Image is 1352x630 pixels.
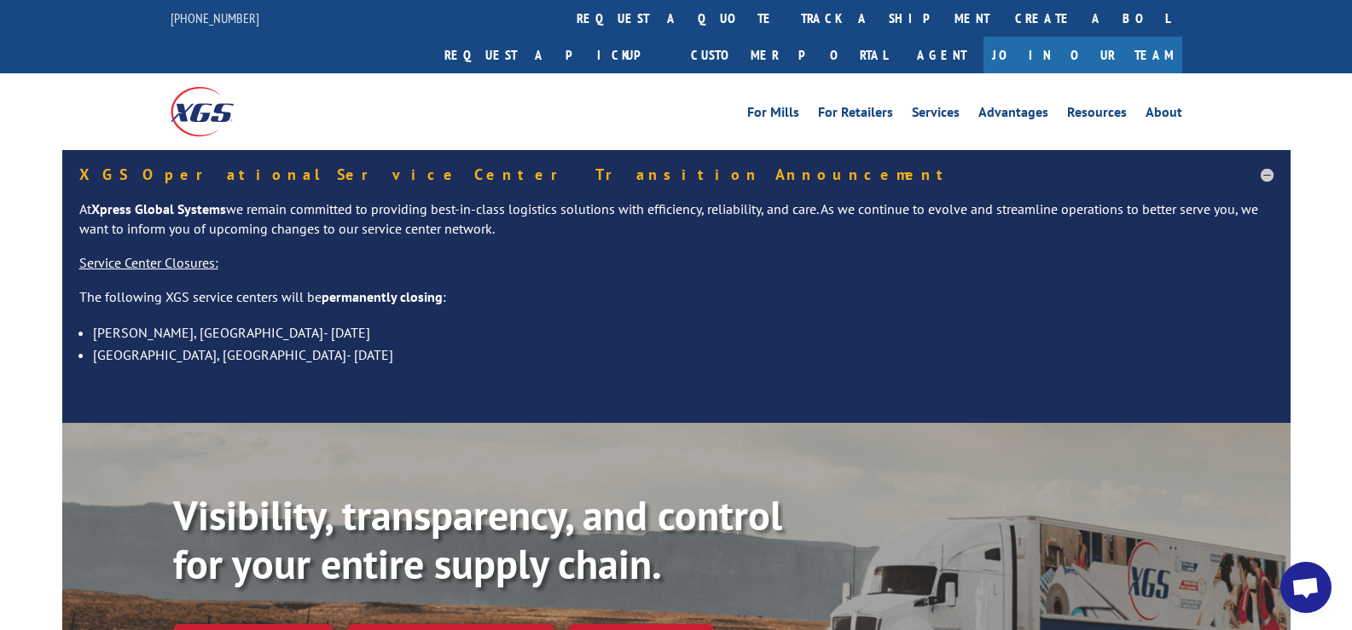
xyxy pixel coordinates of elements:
p: At we remain committed to providing best-in-class logistics solutions with efficiency, reliabilit... [79,199,1274,254]
a: For Retailers [818,106,893,124]
li: [GEOGRAPHIC_DATA], [GEOGRAPHIC_DATA]- [DATE] [93,344,1274,366]
a: Request a pickup [432,37,678,73]
a: [PHONE_NUMBER] [171,9,259,26]
a: For Mills [747,106,799,124]
a: Resources [1067,106,1127,124]
a: Agent [900,37,984,73]
li: [PERSON_NAME], [GEOGRAPHIC_DATA]- [DATE] [93,321,1274,344]
h5: XGS Operational Service Center Transition Announcement [79,167,1274,182]
a: Customer Portal [678,37,900,73]
b: Visibility, transparency, and control for your entire supply chain. [173,488,782,591]
a: Advantages [978,106,1048,124]
a: Join Our Team [984,37,1182,73]
a: Services [912,106,960,124]
strong: permanently closing [322,288,443,305]
strong: Xpress Global Systems [91,200,226,217]
a: Open chat [1280,562,1332,613]
p: The following XGS service centers will be : [79,287,1274,321]
a: About [1146,106,1182,124]
u: Service Center Closures: [79,254,218,271]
